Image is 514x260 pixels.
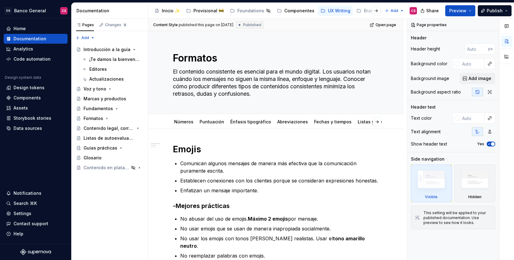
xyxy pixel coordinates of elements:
span: Published [243,22,261,27]
a: Énfasis tipográfico [230,119,271,124]
a: Data sources [4,123,68,133]
span: Open page [376,22,396,27]
div: Code automation [14,56,51,62]
div: Text alignment [411,129,441,135]
div: Puntuación [197,115,227,128]
a: Listas de autoevaluación [74,133,146,143]
div: Page tree [74,45,146,173]
div: Components [14,95,41,101]
div: Documentation [14,36,46,42]
button: DSBanco GeneralCS [1,4,70,17]
a: Actualizaciones [80,74,146,84]
div: published this page on [DATE] [179,22,233,27]
button: Contact support [4,219,68,229]
a: Components [4,93,68,103]
span: Add image [469,75,491,82]
div: Header height [411,46,440,52]
a: Listas y enumeración [358,119,404,124]
p: No usar los emojis con tonos [PERSON_NAME] realistas. Usar el . [180,235,379,250]
div: Analytics [14,46,33,52]
div: Background color [411,61,447,67]
div: Énfasis tipográfico [228,115,274,128]
div: Changes [105,22,127,27]
div: Background aspect ratio [411,89,461,95]
a: Contenido en plataformas ⚠ [74,163,146,173]
a: Foundations [228,6,273,16]
label: Yes [477,142,484,146]
div: Números [172,115,196,128]
div: Header text [411,104,436,110]
a: Open page [368,21,399,29]
a: Code automation [4,54,68,64]
div: Abreviaciones [275,115,310,128]
p: Comunican algunos mensajes de manera más efectiva que la comunicación puramente escrita. [180,160,379,174]
a: Marcas y productos [74,94,146,104]
button: Help [4,229,68,239]
a: Storybook stories [4,113,68,123]
div: Hidden [454,165,496,202]
div: Background image [411,75,449,82]
span: Share [426,8,439,14]
div: Formatos [84,115,103,122]
span: Add [81,35,89,40]
div: Marcas y productos [84,96,126,102]
button: Share [417,5,443,16]
div: Fundamentos [84,106,113,112]
div: Contenido legal, correos, manuales y otros [84,125,134,131]
p: Establecen conexiones con los clientes porque se consideran expresiones honestas. [180,177,379,184]
div: ¡Te damos la bienvenida! 🚀 [89,56,140,62]
span: Preview [449,8,466,14]
a: Documentation [4,34,68,44]
div: Data sources [14,125,42,131]
div: Design system data [5,75,41,80]
button: Publish [478,5,512,16]
strong: Máximo 2 emojis [248,216,288,222]
span: Add [391,8,398,13]
div: Text color [411,115,432,121]
p: No usar emojis que se usan de manera inapropiada socialmente. [180,225,379,232]
a: Introducción a la guía [74,45,146,54]
div: Design tokens [14,85,45,91]
div: CS [62,8,66,13]
div: Provisional 🚧 [193,8,224,14]
div: CS [411,8,416,13]
textarea: El contenido consistente es esencial para el mundo digital. Los usuarios notan cuándo los mensaje... [172,67,378,99]
div: Assets [14,105,28,111]
div: Side navigation [411,156,445,162]
div: Voz y tono [84,86,106,92]
div: Contenido en plataformas ⚠ [84,165,129,171]
div: Fechas y tiempos [312,115,354,128]
div: Visible [411,165,452,202]
div: Foundations [237,8,264,14]
a: Componentes [275,6,317,16]
a: Settings [4,209,68,218]
span: Publish [487,8,503,14]
h3: -Mejores prácticas [173,202,379,210]
a: Design tokens [4,83,68,93]
p: No abusar del uso de emojis. por mensaje. [180,215,379,222]
div: Glosario [84,155,102,161]
span: Content Style [153,22,178,27]
div: Page tree [152,5,382,17]
a: Guías prácticas [74,143,146,153]
a: UX Writing [318,6,353,16]
a: Assets [4,103,68,113]
div: Inicio ✨ [162,8,180,14]
div: Show header text [411,141,447,147]
div: Pages [76,22,94,27]
button: Add image [460,73,495,84]
a: Provisional 🚧 [184,6,226,16]
a: Analytics [4,44,68,54]
button: Preview [445,5,475,16]
a: Abreviaciones [277,119,308,124]
div: Editores [89,66,107,72]
div: Header [411,35,426,41]
a: Números [174,119,193,124]
button: Add [74,34,97,42]
p: px [488,46,493,51]
div: Listas de autoevaluación [84,135,134,141]
h1: Emojis [173,144,379,155]
div: This setting will be applied to your published documentation. Use preview to see how it looks. [423,210,491,225]
div: Visible [425,194,438,199]
div: Contact support [14,221,48,227]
